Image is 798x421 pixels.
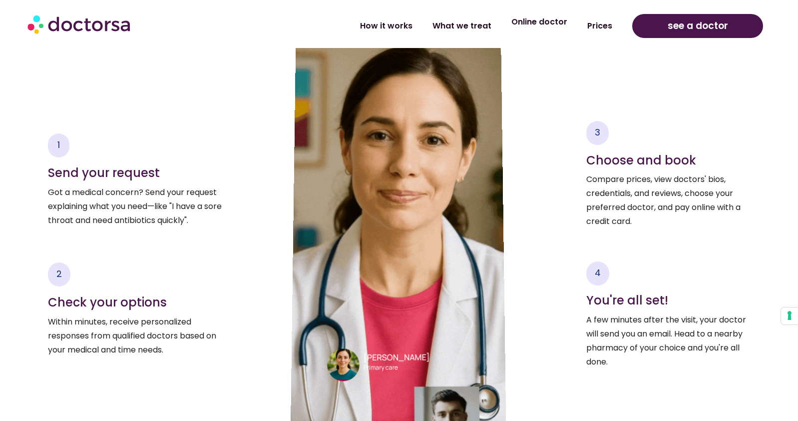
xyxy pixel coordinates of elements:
h4: [PERSON_NAME] [364,352,470,362]
p: Within minutes, receive personalized responses from qualified doctors based on your medical and t... [48,315,224,357]
h4: Send your request [48,166,224,180]
a: see a doctor [632,14,763,38]
span: 2 [56,267,62,280]
a: How it works [350,14,422,37]
nav: Menu [209,14,622,37]
a: Prices [577,14,622,37]
a: What we treat [422,14,501,37]
p: Compare prices, view doctors' bios, credentials, and reviews, choose your preferred doctor, and p... [586,172,750,228]
span: see a doctor [668,18,728,34]
span: 1 [57,138,60,151]
span: 3 [595,126,600,138]
p: Primary care [364,362,470,371]
h4: Check your options [48,295,224,310]
span: 4 [595,266,601,279]
h4: You're all set! [586,293,750,308]
p: A few minutes after the visit, your doctor will send you an email. Head to a nearby pharmacy of y... [586,313,750,369]
p: Got a medical concern? Send your request explaining what you need—like "I have a sore throat and ... [48,185,224,227]
a: Online doctor [501,10,577,33]
button: Your consent preferences for tracking technologies [781,307,798,324]
h4: Choose and book [586,153,750,168]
